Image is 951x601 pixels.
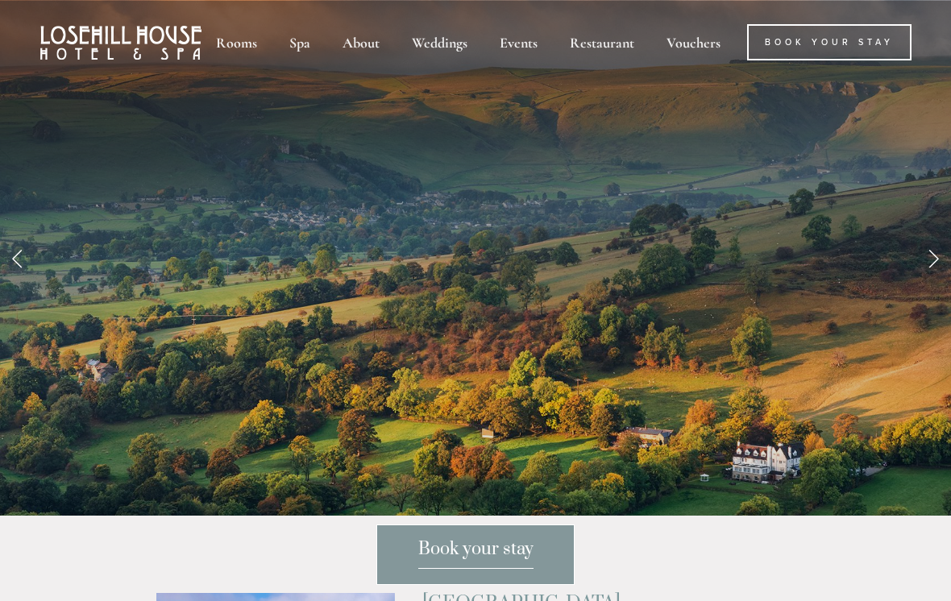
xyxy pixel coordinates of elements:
[328,24,394,60] div: About
[376,524,575,585] a: Book your stay
[485,24,552,60] div: Events
[64,136,887,475] p: Travellers' Choice Awards Best of the Best 2025
[275,24,325,60] div: Spa
[201,24,272,60] div: Rooms
[652,24,735,60] a: Vouchers
[441,443,510,459] a: BOOK NOW
[40,26,201,60] img: Losehill House
[555,24,649,60] div: Restaurant
[916,234,951,282] a: Next Slide
[397,24,482,60] div: Weddings
[747,24,912,60] a: Book Your Stay
[418,538,534,569] span: Book your stay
